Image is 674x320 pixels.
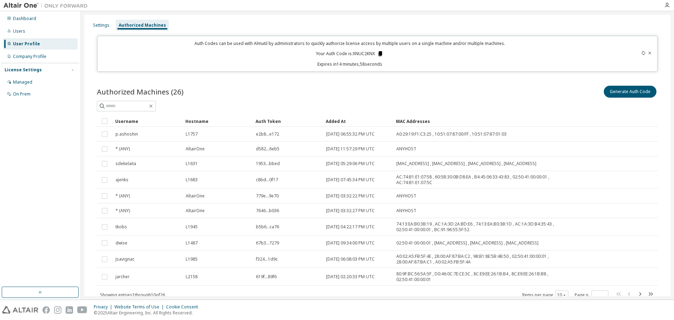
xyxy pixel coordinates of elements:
span: d582...6eb5 [256,146,279,152]
p: © 2025 Altair Engineering, Inc. All Rights Reserved. [94,310,202,316]
span: L2158 [186,274,198,280]
span: [DATE] 02:20:33 PM UTC [326,274,375,280]
span: ANYHOST [396,193,416,199]
span: AltairOne [186,193,205,199]
span: 779e...9e70 [256,193,279,199]
span: [MAC_ADDRESS] , [MAC_ADDRESS] , [MAC_ADDRESS] , [MAC_ADDRESS] [396,161,536,166]
div: Cookie Consent [166,304,202,310]
span: ajenks [115,177,128,183]
button: 10 [557,292,567,298]
span: Jsavignac [115,256,134,262]
span: b5b6...ca76 [256,224,279,230]
span: sdekelaita [115,161,136,166]
div: Website Terms of Use [114,304,166,310]
span: f324...1d9c [256,256,278,262]
span: L1683 [186,177,198,183]
span: AltairOne [186,208,205,214]
span: 80:9F:BC:56:5A:5F , D0:46:0C:7E:CE:3C , 8C:E9:EE:26:1B:B4 , 8C:E9:EE:26:1B:B8 , 02:50:41:00:00:01 [396,271,580,282]
span: AltairOne [186,146,205,152]
div: Added At [326,116,390,127]
span: L1631 [186,161,198,166]
div: On Prem [13,91,31,97]
span: [DATE] 03:32:27 PM UTC [326,208,375,214]
span: 67b3...7279 [256,240,279,246]
img: facebook.svg [42,306,50,314]
span: Authorized Machines (26) [97,87,184,97]
div: Hostname [185,116,250,127]
span: 02:50:41:00:00:01 , [MAC_ADDRESS] , [MAC_ADDRESS] , [MAC_ADDRESS] [396,240,538,246]
span: A0:29:19:F1:C3:25 , 10:51:07:87:00:FF , 10:51:07:87:01:03 [396,131,507,137]
span: L1945 [186,224,198,230]
div: Auth Token [256,116,320,127]
div: Settings [93,22,110,28]
span: Page n. [575,290,608,300]
span: tkobs [115,224,127,230]
span: c8bd...0f17 [256,177,278,183]
img: instagram.svg [54,306,61,314]
span: [DATE] 11:57:29 PM UTC [326,146,375,152]
img: altair_logo.svg [2,306,38,314]
span: ANYHOST [396,208,416,214]
img: Altair One [4,2,91,9]
span: p.ashoshin [115,131,138,137]
span: [DATE] 04:22:17 PM UTC [326,224,375,230]
span: 1953...bbed [256,161,280,166]
span: ANYHOST [396,146,416,152]
span: [DATE] 07:45:34 PM UTC [326,177,375,183]
span: * (ANY) [115,146,130,152]
button: Generate Auth Code [604,86,656,98]
span: jarcher [115,274,130,280]
p: Your Auth Code is: XNUC2KNX [316,51,383,57]
div: MAC Addresses [396,116,581,127]
span: L1757 [186,131,198,137]
span: [DATE] 03:32:22 PM UTC [326,193,375,199]
div: Authorized Machines [119,22,166,28]
img: youtube.svg [77,306,87,314]
div: User Profile [13,41,40,47]
span: e2b8...e172 [256,131,279,137]
div: Managed [13,79,32,85]
div: Company Profile [13,54,46,59]
span: [DATE] 06:55:32 PM UTC [326,131,375,137]
span: A0:02:A5:FB:5F:4E , 28:00:AF:87:BA:C2 , 98:B1:8E:5B:4B:50 , 02:50:41:00:00:01 , 28:00:AF:87:BA:C1... [396,254,580,265]
span: dwise [115,240,127,246]
div: License Settings [5,67,42,73]
span: L1487 [186,240,198,246]
span: L1985 [186,256,198,262]
span: 7646...b036 [256,208,279,214]
span: 619f...89f6 [256,274,277,280]
p: Auth Codes can be used with Almutil by administrators to quickly authorize license access by mult... [102,40,598,46]
div: Dashboard [13,16,36,21]
img: linkedin.svg [66,306,73,314]
p: Expires in 14 minutes, 58 seconds [102,61,598,67]
span: Items per page [522,290,568,300]
span: * (ANY) [115,208,130,214]
span: Showing entries 1 through 10 of 26 [100,292,165,298]
div: Username [115,116,180,127]
div: Users [13,28,25,34]
span: AC:74:B1:E1:07:58 , 60:5B:30:0B:D8:EA , B4:45:06:33:43:83 , 02:50:41:00:00:01 , AC:74:B1:E1:07:5C [396,174,580,185]
span: [DATE] 05:29:06 PM UTC [326,161,375,166]
div: Privacy [94,304,114,310]
span: [DATE] 09:34:00 PM UTC [326,240,375,246]
span: [DATE] 06:08:03 PM UTC [326,256,375,262]
span: * (ANY) [115,193,130,199]
span: 74:13:EA:B0:3B:19 , AC:1A:3D:2A:BD:E6 , 74:13:EA:B0:3B:1D , AC:1A:3D:B4:35:43 , 02:50:41:00:00:01... [396,221,580,233]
